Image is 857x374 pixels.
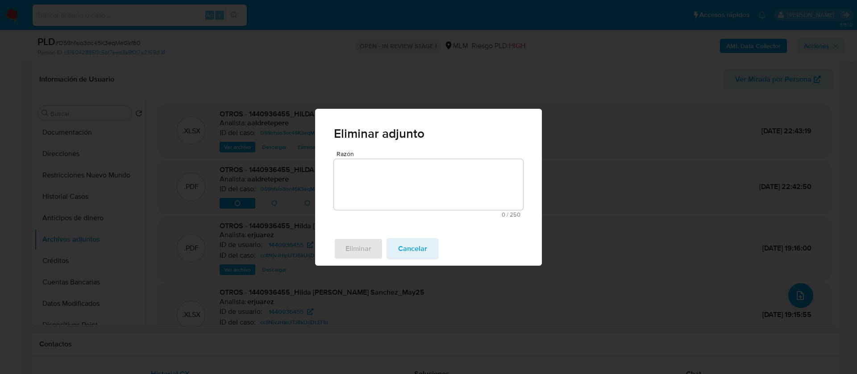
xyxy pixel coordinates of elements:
[387,238,439,259] button: cancel.action
[334,159,523,210] textarea: Razón
[334,127,523,140] span: Eliminar adjunto
[398,239,427,259] span: Cancelar
[337,151,526,157] span: Razón
[315,109,542,266] div: Eliminar adjunto
[337,212,520,218] span: Máximo 250 caracteres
